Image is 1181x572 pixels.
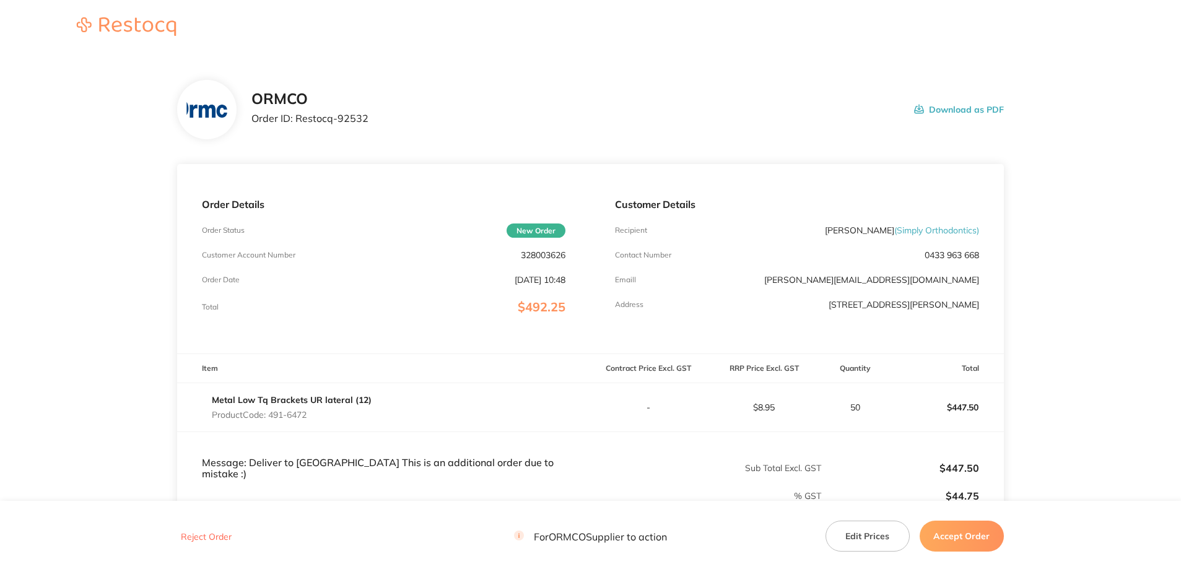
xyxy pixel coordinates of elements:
button: Accept Order [920,521,1004,552]
p: Total [202,303,219,311]
p: Order Details [202,199,565,210]
p: Customer Details [615,199,978,210]
img: Restocq logo [64,17,188,36]
p: Sub Total Excl. GST [591,463,821,473]
p: Order ID: Restocq- 92532 [251,113,368,124]
p: Emaill [615,275,636,284]
p: Recipient [615,226,647,235]
p: $44.75 [822,490,979,501]
button: Download as PDF [914,90,1004,129]
p: 50 [822,402,887,412]
p: [DATE] 10:48 [515,275,565,285]
th: RRP Price Excl. GST [706,354,822,383]
th: Contract Price Excl. GST [590,354,706,383]
p: For ORMCO Supplier to action [514,531,667,542]
a: Restocq logo [64,17,188,38]
p: - [591,402,705,412]
a: Metal Low Tq Brackets UR lateral (12) [212,394,372,405]
th: Quantity [822,354,888,383]
span: New Order [507,223,565,238]
p: % GST [178,491,821,501]
td: Message: Deliver to [GEOGRAPHIC_DATA] This is an additional order due to mistake :) [177,431,590,480]
p: Product Code: 491-6472 [212,410,372,420]
th: Item [177,354,590,383]
p: Customer Account Number [202,251,295,259]
img: bmVvMzg1Mw [186,96,227,124]
span: ( Simply Orthodontics ) [894,225,979,236]
p: $447.50 [822,462,979,474]
button: Edit Prices [826,521,910,552]
span: $492.25 [518,299,565,314]
p: [PERSON_NAME] [825,225,979,235]
a: [PERSON_NAME][EMAIL_ADDRESS][DOMAIN_NAME] [764,274,979,285]
p: Address [615,300,643,309]
button: Reject Order [177,531,235,542]
p: Order Date [202,275,240,284]
p: [STREET_ADDRESS][PERSON_NAME] [829,300,979,310]
h2: ORMCO [251,90,368,108]
p: $447.50 [889,392,1003,422]
th: Total [888,354,1004,383]
p: 0433 963 668 [925,250,979,260]
p: Order Status [202,226,245,235]
p: $8.95 [707,402,821,412]
p: Contact Number [615,251,671,259]
p: 328003626 [521,250,565,260]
